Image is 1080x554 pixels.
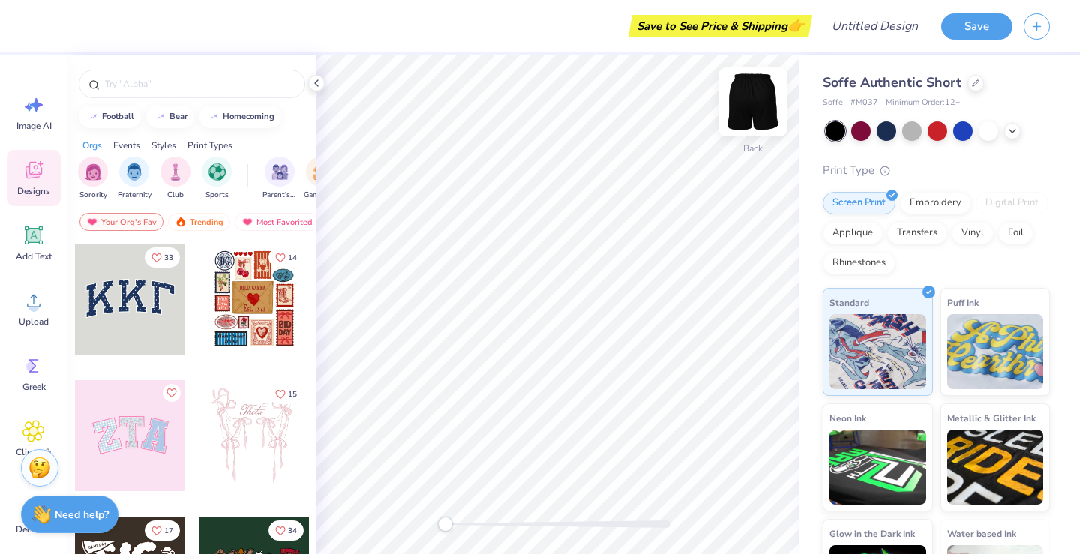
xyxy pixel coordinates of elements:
[146,106,194,128] button: bear
[829,410,866,426] span: Neon Ink
[160,157,190,201] button: filter button
[262,157,297,201] button: filter button
[268,520,304,541] button: Like
[829,430,926,505] img: Neon Ink
[113,139,140,152] div: Events
[823,222,883,244] div: Applique
[304,157,338,201] div: filter for Game Day
[126,163,142,181] img: Fraternity Image
[164,527,173,535] span: 17
[976,192,1048,214] div: Digital Print
[187,139,232,152] div: Print Types
[304,157,338,201] button: filter button
[78,157,108,201] button: filter button
[823,252,895,274] div: Rhinestones
[103,76,295,91] input: Try "Alpha"
[202,157,232,201] button: filter button
[952,222,994,244] div: Vinyl
[304,190,338,201] span: Game Day
[947,526,1016,541] span: Water based Ink
[235,213,319,231] div: Most Favorited
[743,142,763,155] div: Back
[887,222,947,244] div: Transfers
[22,381,46,393] span: Greek
[271,163,289,181] img: Parent's Weekend Image
[163,384,181,402] button: Like
[632,15,808,37] div: Save to See Price & Shipping
[941,13,1012,40] button: Save
[164,254,173,262] span: 33
[288,527,297,535] span: 34
[998,222,1033,244] div: Foil
[829,295,869,310] span: Standard
[787,16,804,34] span: 👉
[850,97,878,109] span: # M037
[85,163,102,181] img: Sorority Image
[823,73,961,91] span: Soffe Authentic Short
[86,217,98,227] img: most_fav.gif
[154,112,166,121] img: trend_line.gif
[102,112,134,121] div: football
[160,157,190,201] div: filter for Club
[947,430,1044,505] img: Metallic & Glitter Ink
[167,163,184,181] img: Club Image
[886,97,961,109] span: Minimum Order: 12 +
[823,192,895,214] div: Screen Print
[82,139,102,152] div: Orgs
[145,247,180,268] button: Like
[79,106,141,128] button: football
[823,97,843,109] span: Soffe
[79,213,163,231] div: Your Org's Fav
[17,185,50,197] span: Designs
[145,520,180,541] button: Like
[208,163,226,181] img: Sports Image
[55,508,109,522] strong: Need help?
[9,446,58,470] span: Clipart & logos
[16,523,52,535] span: Decorate
[208,112,220,121] img: trend_line.gif
[167,190,184,201] span: Club
[202,157,232,201] div: filter for Sports
[288,391,297,398] span: 15
[118,190,151,201] span: Fraternity
[19,316,49,328] span: Upload
[723,72,783,132] img: Back
[820,11,930,41] input: Untitled Design
[947,295,979,310] span: Puff Ink
[262,157,297,201] div: filter for Parent's Weekend
[175,217,187,227] img: trending.gif
[205,190,229,201] span: Sports
[268,384,304,404] button: Like
[16,120,52,132] span: Image AI
[288,254,297,262] span: 14
[118,157,151,201] button: filter button
[78,157,108,201] div: filter for Sorority
[16,250,52,262] span: Add Text
[118,157,151,201] div: filter for Fraternity
[241,217,253,227] img: most_fav.gif
[262,190,297,201] span: Parent's Weekend
[829,314,926,389] img: Standard
[168,213,230,231] div: Trending
[438,517,453,532] div: Accessibility label
[900,192,971,214] div: Embroidery
[313,163,330,181] img: Game Day Image
[151,139,176,152] div: Styles
[947,410,1036,426] span: Metallic & Glitter Ink
[829,526,915,541] span: Glow in the Dark Ink
[947,314,1044,389] img: Puff Ink
[79,190,107,201] span: Sorority
[823,162,1050,179] div: Print Type
[199,106,281,128] button: homecoming
[169,112,187,121] div: bear
[223,112,274,121] div: homecoming
[268,247,304,268] button: Like
[87,112,99,121] img: trend_line.gif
